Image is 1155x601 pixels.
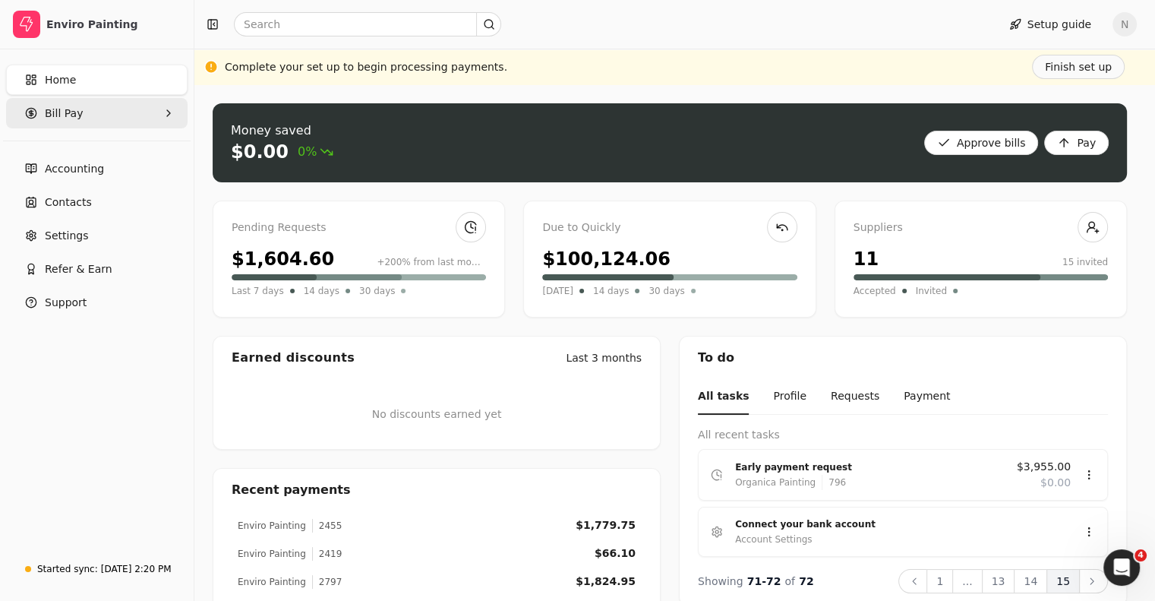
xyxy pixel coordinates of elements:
[6,220,188,251] a: Settings
[37,562,98,576] div: Started sync:
[854,220,1108,236] div: Suppliers
[359,283,395,299] span: 30 days
[1062,255,1108,269] div: 15 invited
[1046,569,1080,593] button: 15
[831,379,879,415] button: Requests
[698,379,749,415] button: All tasks
[312,519,342,533] div: 2455
[566,350,642,366] div: Last 3 months
[6,254,188,284] button: Refer & Earn
[232,349,355,367] div: Earned discounts
[6,153,188,184] a: Accounting
[784,575,795,587] span: of
[926,569,953,593] button: 1
[982,569,1015,593] button: 13
[232,245,334,273] div: $1,604.60
[735,475,816,490] div: Organica Painting
[576,574,636,590] div: $1,824.95
[916,283,947,299] span: Invited
[952,569,982,593] button: ...
[1014,569,1047,593] button: 14
[45,295,87,311] span: Support
[231,122,333,140] div: Money saved
[45,228,88,244] span: Settings
[1134,549,1147,561] span: 4
[45,161,104,177] span: Accounting
[576,517,636,533] div: $1,779.75
[46,17,181,32] div: Enviro Painting
[698,575,743,587] span: Showing
[372,382,502,447] div: No discounts earned yet
[1112,12,1137,36] button: N
[6,555,188,583] a: Started sync:[DATE] 2:20 PM
[45,106,83,122] span: Bill Pay
[6,287,188,318] button: Support
[232,283,284,299] span: Last 7 days
[735,517,1059,532] div: Connect your bank account
[1040,475,1071,491] span: $0.00
[238,547,306,561] div: Enviro Painting
[747,575,781,587] span: 71 - 72
[213,469,660,511] div: Recent payments
[225,59,507,75] div: Complete your set up to begin processing payments.
[6,187,188,217] a: Contacts
[904,379,950,415] button: Payment
[101,562,172,576] div: [DATE] 2:20 PM
[6,65,188,95] a: Home
[231,140,289,164] div: $0.00
[542,283,573,299] span: [DATE]
[735,532,812,547] div: Account Settings
[542,220,797,236] div: Due to Quickly
[773,379,806,415] button: Profile
[854,283,896,299] span: Accepted
[593,283,629,299] span: 14 days
[1032,55,1125,79] button: Finish set up
[680,337,1126,379] div: To do
[822,475,846,490] div: 796
[304,283,339,299] span: 14 days
[1044,131,1109,155] button: Pay
[595,546,636,561] div: $66.10
[312,547,342,561] div: 2419
[997,12,1103,36] button: Setup guide
[232,220,486,236] div: Pending Requests
[238,575,306,589] div: Enviro Painting
[45,261,112,277] span: Refer & Earn
[649,283,684,299] span: 30 days
[298,143,333,161] span: 0%
[542,245,671,273] div: $100,124.06
[854,245,879,273] div: 11
[238,519,306,533] div: Enviro Painting
[1103,549,1140,586] iframe: Intercom live chat
[799,575,813,587] span: 72
[234,12,501,36] input: Search
[1017,459,1071,475] span: $3,955.00
[6,98,188,128] button: Bill Pay
[312,575,342,589] div: 2797
[45,72,76,88] span: Home
[45,195,92,210] span: Contacts
[924,131,1039,155] button: Approve bills
[698,427,1108,443] div: All recent tasks
[377,255,486,269] div: +200% from last month
[735,460,1005,475] div: Early payment request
